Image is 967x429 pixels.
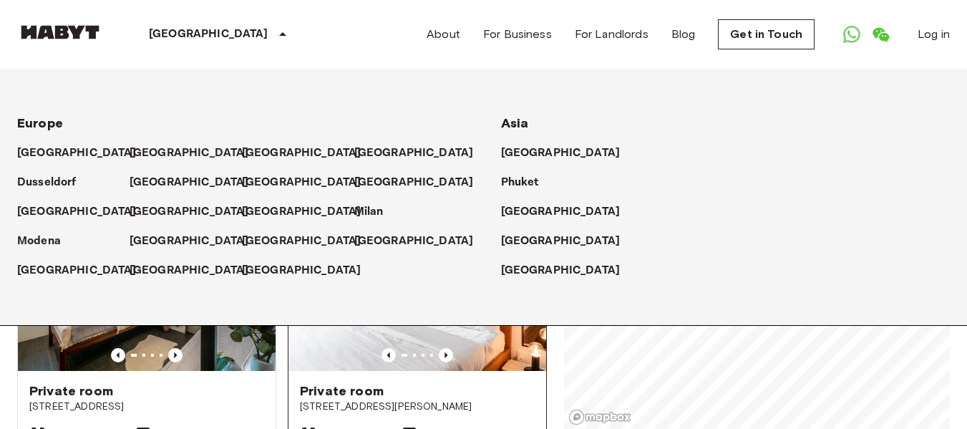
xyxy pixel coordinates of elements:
a: [GEOGRAPHIC_DATA] [130,233,263,250]
a: Open WeChat [866,20,895,49]
a: [GEOGRAPHIC_DATA] [242,145,376,162]
a: [GEOGRAPHIC_DATA] [242,203,376,221]
a: For Business [483,26,552,43]
p: Modena [17,233,61,250]
a: [GEOGRAPHIC_DATA] [501,262,635,279]
a: [GEOGRAPHIC_DATA] [501,145,635,162]
a: [GEOGRAPHIC_DATA] [242,174,376,191]
a: [GEOGRAPHIC_DATA] [130,174,263,191]
span: [STREET_ADDRESS] [29,400,264,414]
p: [GEOGRAPHIC_DATA] [501,262,621,279]
p: Phuket [501,174,539,191]
a: [GEOGRAPHIC_DATA] [130,262,263,279]
p: [GEOGRAPHIC_DATA] [17,145,137,162]
p: [GEOGRAPHIC_DATA] [130,145,249,162]
a: [GEOGRAPHIC_DATA] [17,145,151,162]
button: Previous image [111,348,125,362]
a: [GEOGRAPHIC_DATA] [17,203,151,221]
button: Previous image [168,348,183,362]
a: [GEOGRAPHIC_DATA] [130,203,263,221]
p: [GEOGRAPHIC_DATA] [242,233,361,250]
p: Milan [354,203,384,221]
p: [GEOGRAPHIC_DATA] [17,262,137,279]
span: [STREET_ADDRESS][PERSON_NAME] [300,400,535,414]
p: [GEOGRAPHIC_DATA] [130,203,249,221]
p: Dusseldorf [17,174,77,191]
a: [GEOGRAPHIC_DATA] [242,233,376,250]
a: Blog [671,26,696,43]
a: Get in Touch [718,19,815,49]
span: Private room [29,382,113,400]
p: [GEOGRAPHIC_DATA] [501,145,621,162]
a: Phuket [501,174,553,191]
p: [GEOGRAPHIC_DATA] [242,145,361,162]
p: [GEOGRAPHIC_DATA] [354,233,474,250]
a: Modena [17,233,75,250]
button: Previous image [439,348,453,362]
p: [GEOGRAPHIC_DATA] [130,262,249,279]
p: [GEOGRAPHIC_DATA] [501,233,621,250]
span: Private room [300,382,384,400]
a: [GEOGRAPHIC_DATA] [354,145,488,162]
p: [GEOGRAPHIC_DATA] [354,145,474,162]
a: [GEOGRAPHIC_DATA] [130,145,263,162]
p: [GEOGRAPHIC_DATA] [17,203,137,221]
a: About [427,26,460,43]
a: [GEOGRAPHIC_DATA] [501,233,635,250]
a: [GEOGRAPHIC_DATA] [501,203,635,221]
span: Europe [17,115,63,131]
p: [GEOGRAPHIC_DATA] [130,174,249,191]
span: Asia [501,115,529,131]
a: [GEOGRAPHIC_DATA] [354,233,488,250]
p: [GEOGRAPHIC_DATA] [149,26,268,43]
p: [GEOGRAPHIC_DATA] [242,203,361,221]
a: Dusseldorf [17,174,91,191]
a: [GEOGRAPHIC_DATA] [242,262,376,279]
p: [GEOGRAPHIC_DATA] [354,174,474,191]
p: [GEOGRAPHIC_DATA] [501,203,621,221]
button: Previous image [382,348,396,362]
p: [GEOGRAPHIC_DATA] [130,233,249,250]
a: [GEOGRAPHIC_DATA] [17,262,151,279]
p: [GEOGRAPHIC_DATA] [242,262,361,279]
a: Mapbox logo [568,409,631,425]
img: Habyt [17,25,103,39]
a: Log in [918,26,950,43]
a: For Landlords [575,26,648,43]
a: Milan [354,203,398,221]
a: Open WhatsApp [837,20,866,49]
p: [GEOGRAPHIC_DATA] [242,174,361,191]
a: [GEOGRAPHIC_DATA] [354,174,488,191]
